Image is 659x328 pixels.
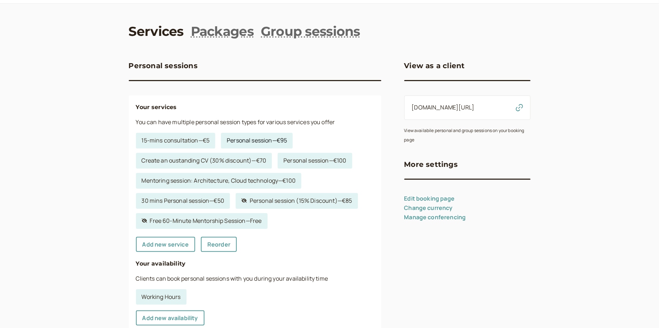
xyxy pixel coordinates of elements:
h3: More settings [404,159,458,170]
a: Personal session—€95 [221,133,293,149]
p: Clients can book personal sessions with you during your availability time [136,274,374,284]
h3: Personal sessions [129,60,198,71]
a: Add new availability [136,310,204,325]
a: Free 60-Minute Mentorship Session—Free [136,213,268,229]
p: You can have multiple personal session types for various services you offer [136,118,374,127]
a: Working Hours [136,289,187,305]
a: 15-mins consultation—€5 [136,133,216,149]
a: Reorder [201,237,237,252]
a: 30 mins Personal session—€50 [136,193,230,209]
a: Manage conferencing [404,213,466,221]
a: Edit booking page [404,195,455,202]
h3: View as a client [404,60,465,71]
a: Packages [191,22,254,40]
iframe: Chat Widget [623,294,659,328]
a: Personal session—€100 [278,153,352,169]
a: Group sessions [261,22,360,40]
a: Change currency [404,204,453,212]
small: View availabile personal and group sessions on your booking page [404,127,524,143]
a: Add new service [136,237,195,252]
a: Mentoring session: Architecture, Cloud technology—€100 [136,173,302,189]
h4: Your services [136,103,374,112]
h4: Your availability [136,259,374,268]
a: Personal session (15% Discount)—€85 [236,193,358,209]
a: [DOMAIN_NAME][URL] [412,103,475,111]
a: Services [129,22,184,40]
a: Create an oustanding CV (30% discount)—€70 [136,153,272,169]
